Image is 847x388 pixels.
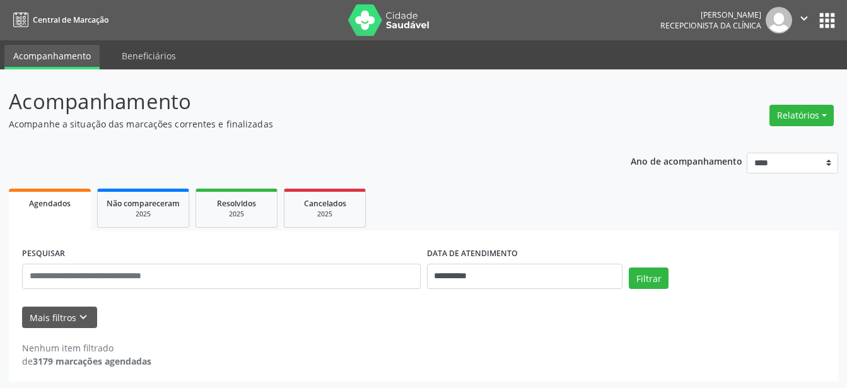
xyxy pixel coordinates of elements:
label: DATA DE ATENDIMENTO [427,244,518,264]
img: img [766,7,792,33]
button: Filtrar [629,267,669,289]
span: Cancelados [304,198,346,209]
div: [PERSON_NAME] [660,9,761,20]
p: Acompanhe a situação das marcações correntes e finalizadas [9,117,590,131]
div: Nenhum item filtrado [22,341,151,355]
span: Não compareceram [107,198,180,209]
p: Ano de acompanhamento [631,153,742,168]
div: 2025 [293,209,356,219]
button: Relatórios [769,105,834,126]
span: Agendados [29,198,71,209]
button:  [792,7,816,33]
a: Beneficiários [113,45,185,67]
button: Mais filtroskeyboard_arrow_down [22,307,97,329]
p: Acompanhamento [9,86,590,117]
a: Central de Marcação [9,9,108,30]
div: 2025 [205,209,268,219]
i:  [797,11,811,25]
button: apps [816,9,838,32]
div: 2025 [107,209,180,219]
span: Central de Marcação [33,15,108,25]
strong: 3179 marcações agendadas [33,355,151,367]
i: keyboard_arrow_down [76,310,90,324]
label: PESQUISAR [22,244,65,264]
span: Resolvidos [217,198,256,209]
span: Recepcionista da clínica [660,20,761,31]
div: de [22,355,151,368]
a: Acompanhamento [4,45,100,69]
